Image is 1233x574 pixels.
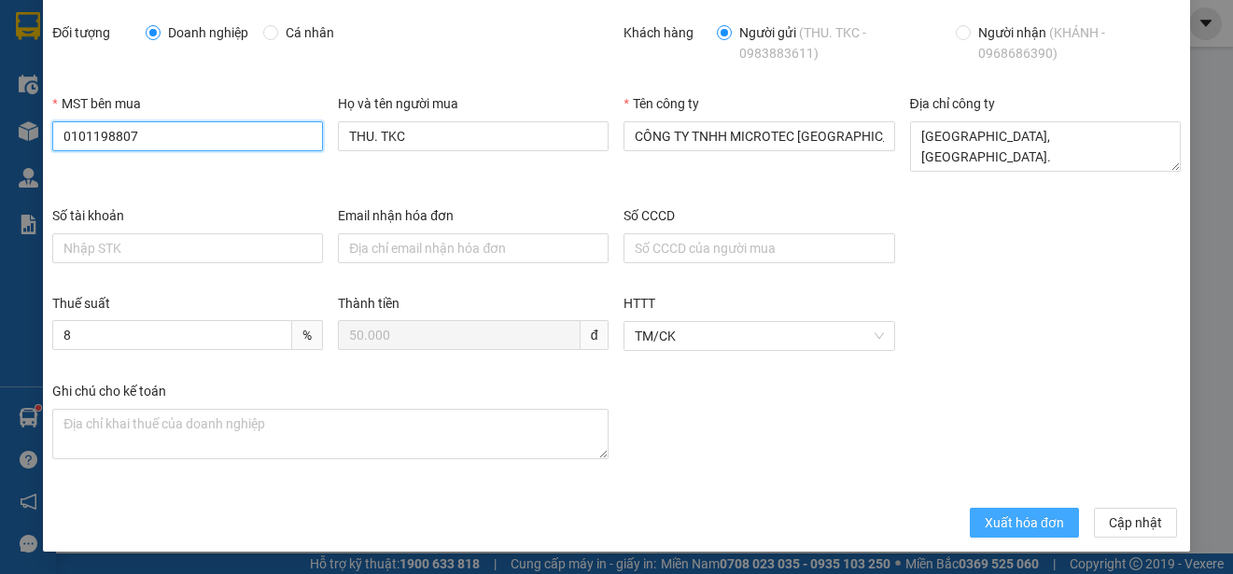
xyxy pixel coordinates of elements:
label: Số tài khoản [52,208,124,223]
input: Email nhận hóa đơn [338,233,609,263]
textarea: Địa chỉ công ty [910,121,1181,172]
label: Email nhận hóa đơn [338,208,454,223]
span: Cập nhật [1109,512,1162,533]
label: Thuế suất [52,296,110,311]
span: Người nhận [971,22,1172,63]
label: MST bên mua [52,96,140,111]
input: Họ và tên người mua [338,121,609,151]
label: Tên công ty [624,96,698,111]
span: Người gửi [732,22,933,63]
input: Tên công ty [624,121,894,151]
label: HTTT [624,296,655,311]
label: Đối tượng [52,25,110,40]
input: MST bên mua [52,121,323,151]
span: Cá nhân [278,22,342,43]
span: (THU. TKC - 0983883611) [739,25,866,61]
input: Thuế suất [52,320,292,350]
label: Thành tiền [338,296,399,311]
label: Số CCCD [624,208,675,223]
input: Số tài khoản [52,233,323,263]
span: Xuất hóa đơn [985,512,1064,533]
label: Khách hàng [624,25,694,40]
span: % [292,320,323,350]
button: Cập nhật [1094,508,1177,538]
button: Xuất hóa đơn [970,508,1079,538]
span: đ [581,320,609,350]
label: Địa chỉ công ty [910,96,995,111]
textarea: Ghi chú đơn hàng Ghi chú cho kế toán [52,409,609,459]
span: TM/CK [635,322,883,350]
label: Ghi chú cho kế toán [52,384,166,399]
input: Số CCCD [624,233,894,263]
span: Doanh nghiệp [161,22,256,43]
label: Họ và tên người mua [338,96,458,111]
